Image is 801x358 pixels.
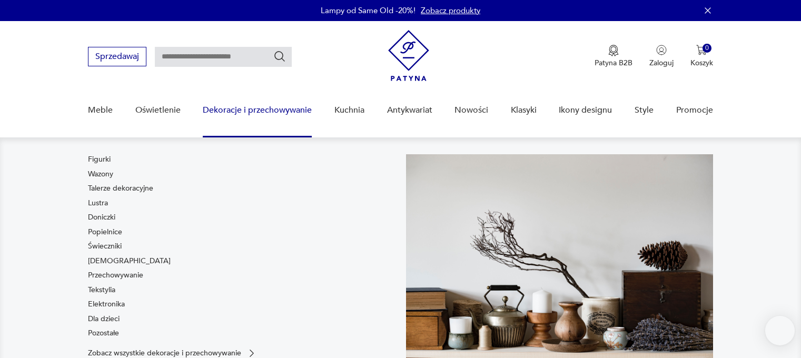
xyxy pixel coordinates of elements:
[421,5,480,16] a: Zobacz produkty
[454,90,488,131] a: Nowości
[88,314,120,324] a: Dla dzieci
[649,58,674,68] p: Zaloguj
[88,212,115,223] a: Doniczki
[88,90,113,131] a: Meble
[595,58,632,68] p: Patyna B2B
[88,285,115,295] a: Tekstylia
[88,241,122,252] a: Świeczniki
[88,54,146,61] a: Sprzedawaj
[88,183,153,194] a: Talerze dekoracyjne
[321,5,416,16] p: Lampy od Same Old -20%!
[88,169,113,180] a: Wazony
[608,45,619,56] img: Ikona medalu
[676,90,713,131] a: Promocje
[765,316,795,345] iframe: Smartsupp widget button
[635,90,654,131] a: Style
[388,30,429,81] img: Patyna - sklep z meblami i dekoracjami vintage
[690,45,713,68] button: 0Koszyk
[88,270,143,281] a: Przechowywanie
[88,154,111,165] a: Figurki
[203,90,312,131] a: Dekoracje i przechowywanie
[387,90,432,131] a: Antykwariat
[649,45,674,68] button: Zaloguj
[88,227,122,237] a: Popielnice
[595,45,632,68] button: Patyna B2B
[88,328,119,339] a: Pozostałe
[696,45,707,55] img: Ikona koszyka
[511,90,537,131] a: Klasyki
[88,256,171,266] a: [DEMOGRAPHIC_DATA]
[88,299,125,310] a: Elektronika
[135,90,181,131] a: Oświetlenie
[88,198,108,208] a: Lustra
[703,44,711,53] div: 0
[559,90,612,131] a: Ikony designu
[656,45,667,55] img: Ikonka użytkownika
[88,47,146,66] button: Sprzedawaj
[88,350,241,356] p: Zobacz wszystkie dekoracje i przechowywanie
[273,50,286,63] button: Szukaj
[690,58,713,68] p: Koszyk
[334,90,364,131] a: Kuchnia
[595,45,632,68] a: Ikona medaluPatyna B2B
